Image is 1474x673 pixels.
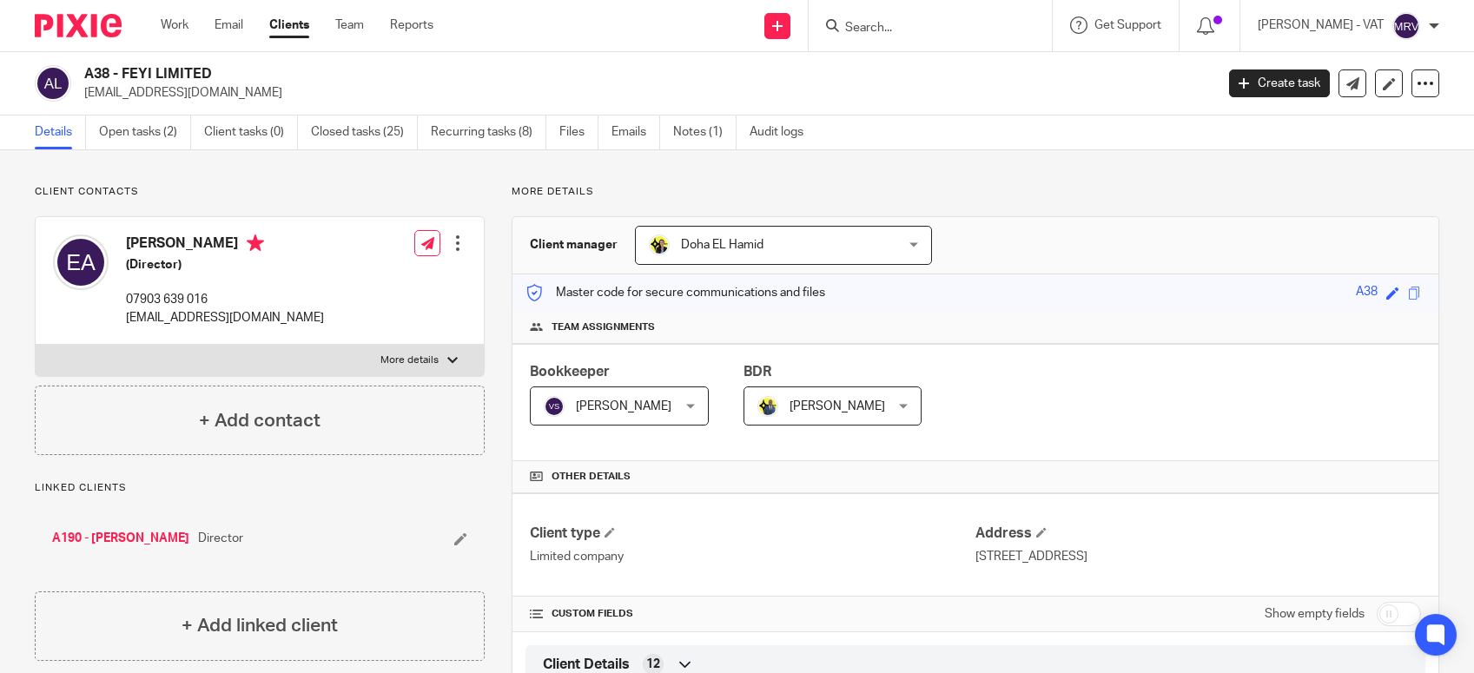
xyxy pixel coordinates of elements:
[84,65,979,83] h2: A38 - FEYI LIMITED
[975,548,1421,565] p: [STREET_ADDRESS]
[649,234,670,255] img: Doha-Starbridge.jpg
[390,16,433,34] a: Reports
[431,115,546,149] a: Recurring tasks (8)
[161,16,188,34] a: Work
[843,21,1000,36] input: Search
[35,65,71,102] img: svg%3E
[35,14,122,37] img: Pixie
[790,400,885,412] span: [PERSON_NAME]
[198,530,243,547] span: Director
[1258,16,1384,34] p: [PERSON_NAME] - VAT
[204,115,298,149] a: Client tasks (0)
[1392,12,1420,40] img: svg%3E
[552,320,655,334] span: Team assignments
[757,396,778,417] img: Dennis-Starbridge.jpg
[199,407,321,434] h4: + Add contact
[126,309,324,327] p: [EMAIL_ADDRESS][DOMAIN_NAME]
[530,365,610,379] span: Bookkeeper
[530,607,975,621] h4: CUSTOM FIELDS
[530,525,975,543] h4: Client type
[544,396,565,417] img: svg%3E
[126,256,324,274] h5: (Director)
[611,115,660,149] a: Emails
[1265,605,1365,623] label: Show empty fields
[530,548,975,565] p: Limited company
[269,16,309,34] a: Clients
[525,284,825,301] p: Master code for secure communications and files
[559,115,598,149] a: Files
[975,525,1421,543] h4: Address
[35,185,485,199] p: Client contacts
[1094,19,1161,31] span: Get Support
[576,400,671,412] span: [PERSON_NAME]
[552,470,631,484] span: Other details
[681,239,763,251] span: Doha EL Hamid
[673,115,737,149] a: Notes (1)
[512,185,1439,199] p: More details
[646,656,660,673] span: 12
[215,16,243,34] a: Email
[99,115,191,149] a: Open tasks (2)
[126,291,324,308] p: 07903 639 016
[126,234,324,256] h4: [PERSON_NAME]
[1356,283,1378,303] div: A38
[84,84,1203,102] p: [EMAIL_ADDRESS][DOMAIN_NAME]
[750,115,816,149] a: Audit logs
[35,115,86,149] a: Details
[380,353,439,367] p: More details
[182,612,338,639] h4: + Add linked client
[52,530,189,547] a: A190 - [PERSON_NAME]
[311,115,418,149] a: Closed tasks (25)
[1229,69,1330,97] a: Create task
[53,234,109,290] img: svg%3E
[530,236,618,254] h3: Client manager
[35,481,485,495] p: Linked clients
[744,365,771,379] span: BDR
[335,16,364,34] a: Team
[247,234,264,252] i: Primary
